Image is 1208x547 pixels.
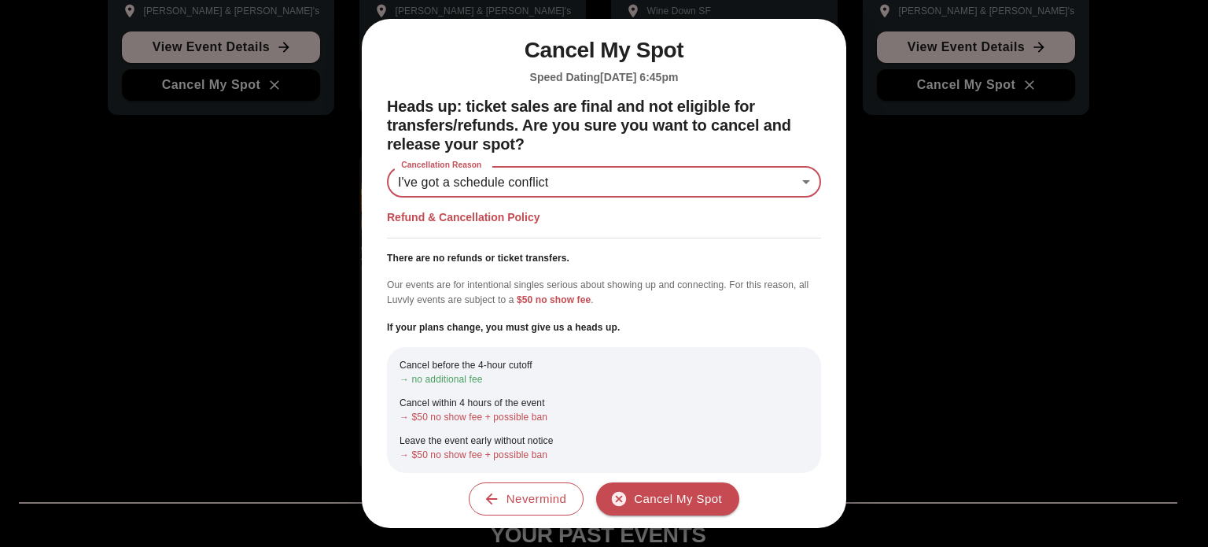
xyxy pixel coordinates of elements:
[393,160,490,172] label: Cancellation Reason
[387,70,821,85] h5: Speed Dating [DATE] 6:45pm
[400,372,808,386] p: → no additional fee
[387,210,821,225] h5: Refund & Cancellation Policy
[387,278,821,308] p: Our events are for intentional singles serious about showing up and connecting. For this reason, ...
[596,482,739,516] button: Cancel My Spot
[387,251,821,265] p: There are no refunds or ticket transfers.
[400,396,808,410] p: Cancel within 4 hours of the event
[387,320,821,334] p: If your plans change, you must give us a heads up.
[400,434,808,448] p: Leave the event early without notice
[400,410,808,424] p: → $50 no show fee + possible ban
[400,358,808,372] p: Cancel before the 4-hour cutoff
[387,97,821,153] h2: Heads up: ticket sales are final and not eligible for transfers/refunds. Are you sure you want to...
[469,482,584,516] button: Nevermind
[387,166,821,198] div: I've got a schedule conflict
[517,294,591,305] span: $50 no show fee
[400,448,808,462] p: → $50 no show fee + possible ban
[387,38,821,64] h1: Cancel My Spot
